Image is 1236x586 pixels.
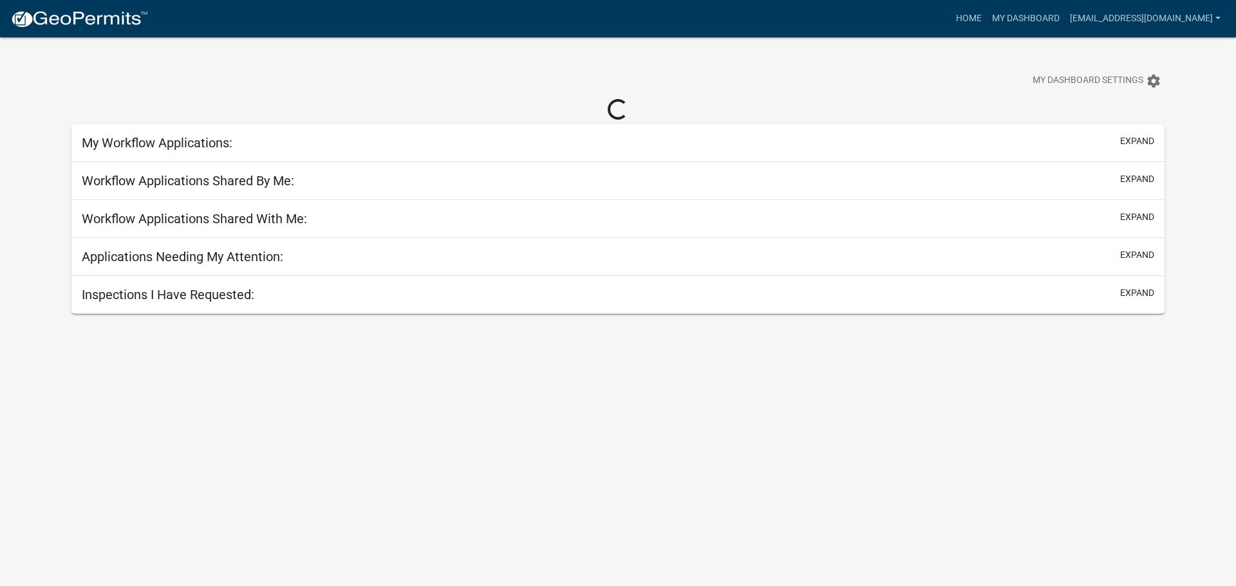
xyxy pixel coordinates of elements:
[82,287,254,302] h5: Inspections I Have Requested:
[1033,73,1143,89] span: My Dashboard Settings
[82,135,232,151] h5: My Workflow Applications:
[82,249,283,264] h5: Applications Needing My Attention:
[1120,286,1154,300] button: expand
[1120,134,1154,148] button: expand
[1120,248,1154,262] button: expand
[82,211,307,226] h5: Workflow Applications Shared With Me:
[1120,210,1154,224] button: expand
[987,6,1065,31] a: My Dashboard
[1022,68,1172,93] button: My Dashboard Settingssettings
[1120,172,1154,186] button: expand
[1146,73,1161,89] i: settings
[951,6,987,31] a: Home
[1065,6,1226,31] a: [EMAIL_ADDRESS][DOMAIN_NAME]
[82,173,294,188] h5: Workflow Applications Shared By Me:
